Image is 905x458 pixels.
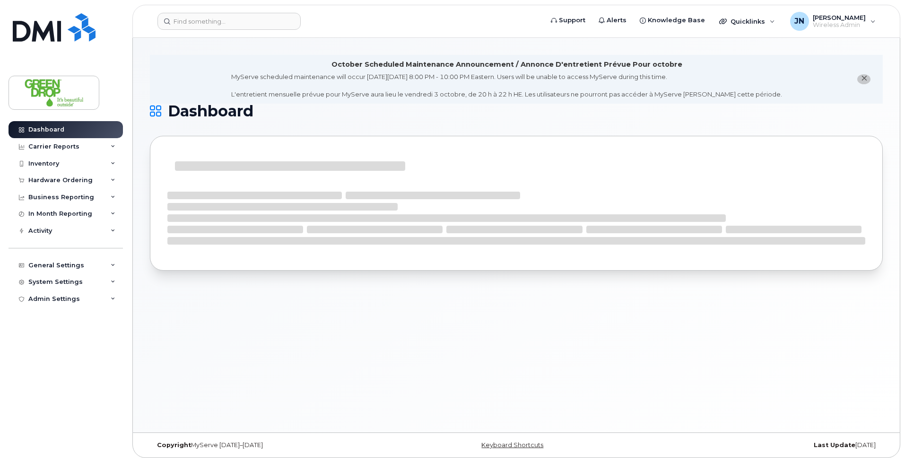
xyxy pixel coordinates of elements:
[150,441,394,449] div: MyServe [DATE]–[DATE]
[857,74,870,84] button: close notification
[638,441,883,449] div: [DATE]
[481,441,543,449] a: Keyboard Shortcuts
[168,104,253,118] span: Dashboard
[814,441,855,449] strong: Last Update
[157,441,191,449] strong: Copyright
[231,72,782,99] div: MyServe scheduled maintenance will occur [DATE][DATE] 8:00 PM - 10:00 PM Eastern. Users will be u...
[331,60,682,70] div: October Scheduled Maintenance Announcement / Annonce D'entretient Prévue Pour octobre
